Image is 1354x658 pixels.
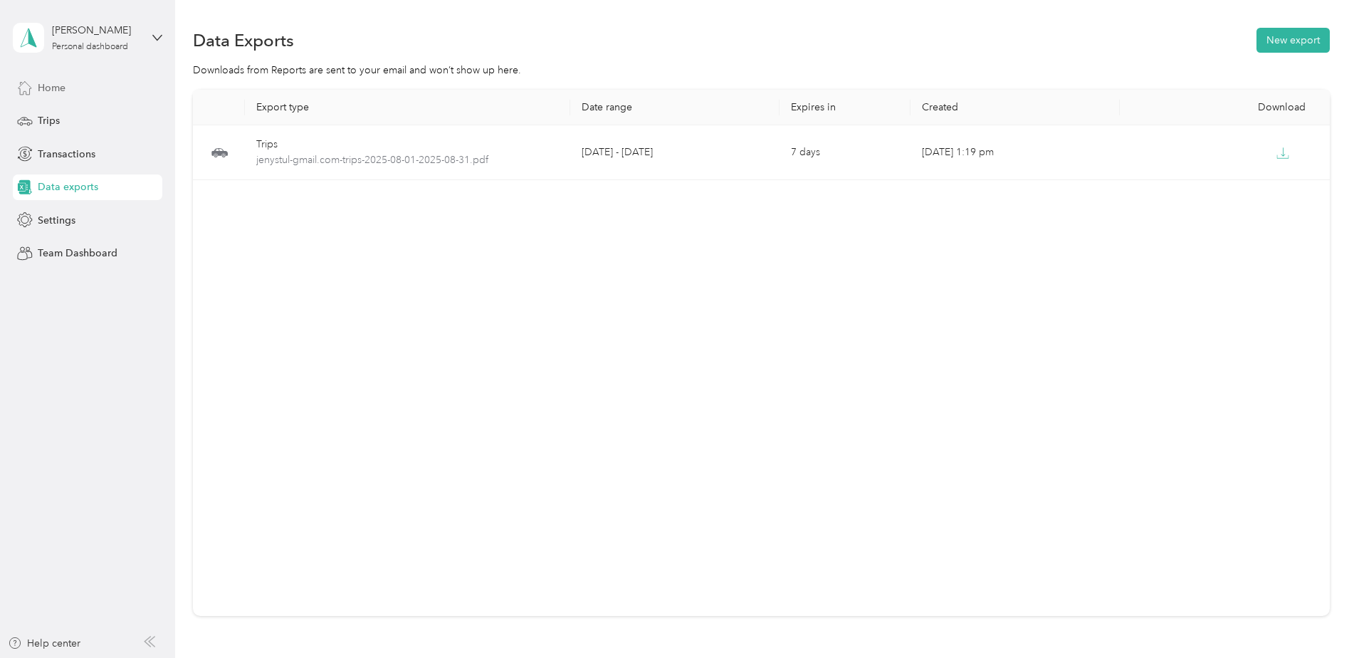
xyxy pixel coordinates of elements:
[52,23,141,38] div: [PERSON_NAME]
[38,80,65,95] span: Home
[570,125,780,180] td: [DATE] - [DATE]
[256,152,558,168] span: jenystul-gmail.com-trips-2025-08-01-2025-08-31.pdf
[780,90,910,125] th: Expires in
[38,113,60,128] span: Trips
[570,90,780,125] th: Date range
[780,125,910,180] td: 7 days
[8,636,80,651] button: Help center
[1256,28,1330,53] button: New export
[193,63,1330,78] div: Downloads from Reports are sent to your email and won’t show up here.
[38,147,95,162] span: Transactions
[38,179,98,194] span: Data exports
[38,213,75,228] span: Settings
[910,125,1120,180] td: [DATE] 1:19 pm
[245,90,570,125] th: Export type
[910,90,1120,125] th: Created
[1131,101,1318,113] div: Download
[256,137,558,152] div: Trips
[38,246,117,261] span: Team Dashboard
[193,33,294,48] h1: Data Exports
[1274,578,1354,658] iframe: Everlance-gr Chat Button Frame
[52,43,128,51] div: Personal dashboard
